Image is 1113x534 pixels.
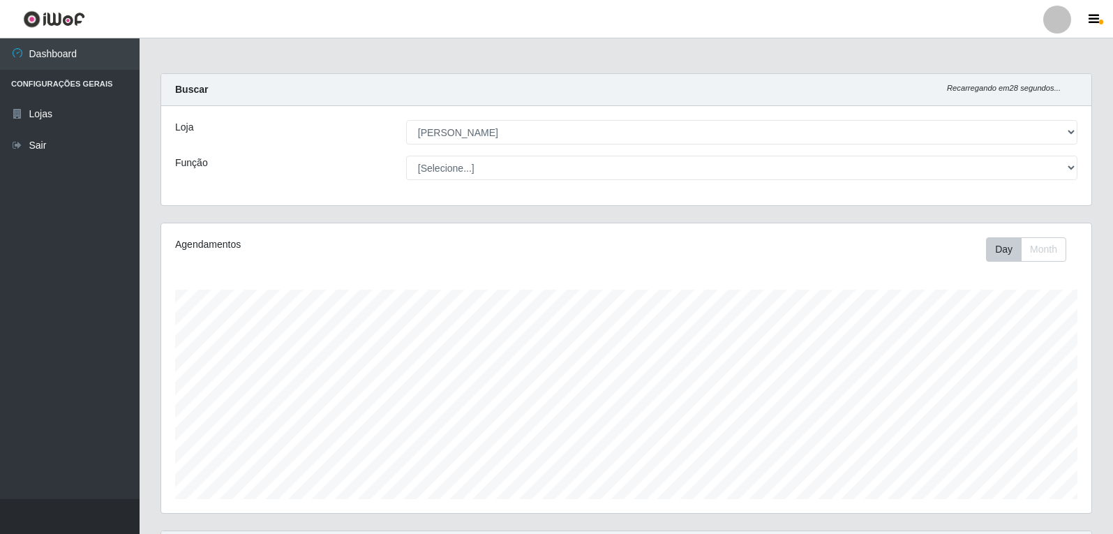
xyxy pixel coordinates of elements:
label: Loja [175,120,193,135]
img: CoreUI Logo [23,10,85,28]
div: First group [986,237,1066,262]
button: Day [986,237,1022,262]
i: Recarregando em 28 segundos... [947,84,1061,92]
label: Função [175,156,208,170]
div: Agendamentos [175,237,539,252]
div: Toolbar with button groups [986,237,1077,262]
strong: Buscar [175,84,208,95]
button: Month [1021,237,1066,262]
